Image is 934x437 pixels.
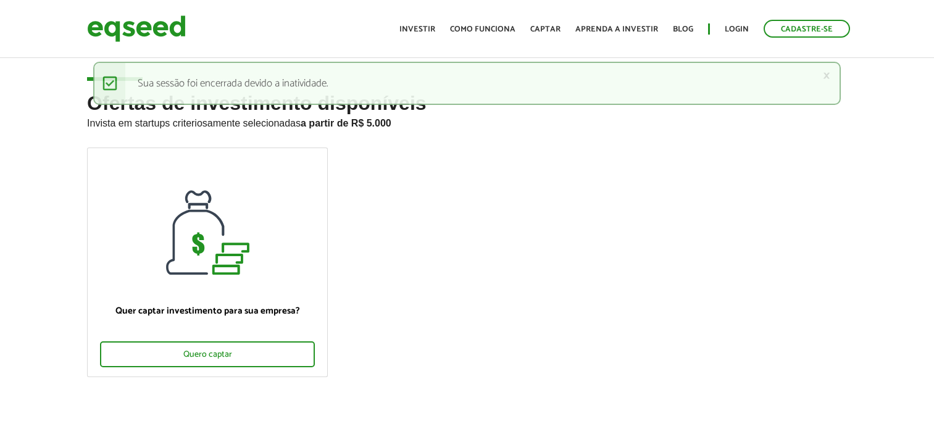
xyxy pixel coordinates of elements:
a: Quer captar investimento para sua empresa? Quero captar [87,148,328,377]
strong: a partir de R$ 5.000 [301,118,391,128]
a: Investir [399,25,435,33]
p: Invista em startups criteriosamente selecionadas [87,114,847,129]
a: Aprenda a investir [575,25,658,33]
img: EqSeed [87,12,186,45]
h2: Ofertas de investimento disponíveis [87,93,847,148]
a: Cadastre-se [764,20,850,38]
a: Login [725,25,749,33]
a: Blog [673,25,693,33]
div: Quero captar [100,341,315,367]
p: Quer captar investimento para sua empresa? [100,306,315,317]
div: Sua sessão foi encerrada devido a inatividade. [93,62,840,105]
a: Como funciona [450,25,515,33]
a: Captar [530,25,561,33]
a: × [823,69,830,82]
